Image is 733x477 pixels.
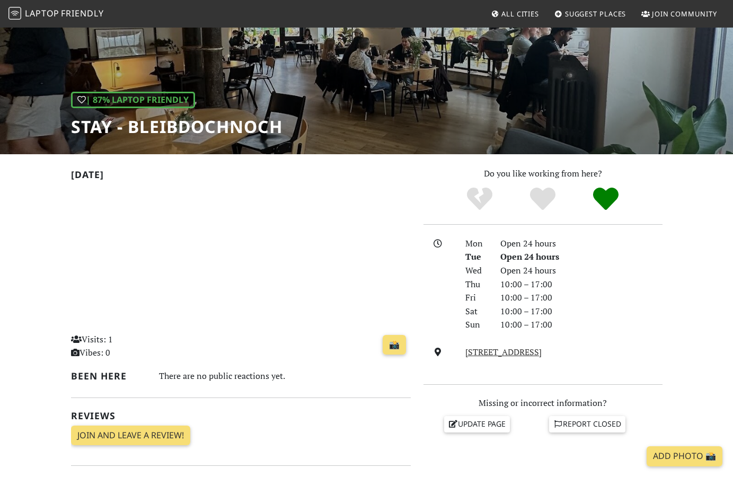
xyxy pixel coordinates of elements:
span: Friendly [61,7,103,19]
h2: Been here [71,370,146,382]
span: Laptop [25,7,59,19]
div: 10:00 – 17:00 [494,291,669,305]
span: Join Community [652,9,717,19]
a: 📸 [383,335,406,355]
p: Missing or incorrect information? [423,396,663,410]
div: Sun [459,318,494,332]
div: Yes [511,186,575,213]
div: Definitely! [574,186,637,213]
a: All Cities [487,4,543,23]
div: Open 24 hours [494,264,669,278]
a: LaptopFriendly LaptopFriendly [8,5,104,23]
a: Join Community [637,4,721,23]
p: Do you like working from here? [423,167,663,181]
div: Thu [459,278,494,291]
a: Update page [444,416,510,432]
div: Wed [459,264,494,278]
img: LaptopFriendly [8,7,21,20]
a: Join and leave a review! [71,426,190,446]
h1: STAY - bleibdochnoch [71,117,282,137]
div: 10:00 – 17:00 [494,318,669,332]
a: Report closed [549,416,625,432]
h2: Reviews [71,410,411,421]
div: Mon [459,237,494,251]
div: There are no public reactions yet. [159,368,411,384]
div: No [448,186,511,213]
a: Suggest Places [550,4,631,23]
div: Open 24 hours [494,237,669,251]
div: | 87% Laptop Friendly [71,92,195,109]
h2: [DATE] [71,169,411,184]
span: All Cities [501,9,539,19]
div: Tue [459,250,494,264]
div: Fri [459,291,494,305]
p: Visits: 1 Vibes: 0 [71,333,176,360]
div: 10:00 – 17:00 [494,278,669,291]
div: Sat [459,305,494,319]
div: 10:00 – 17:00 [494,305,669,319]
span: Suggest Places [565,9,626,19]
div: Open 24 hours [494,250,669,264]
a: [STREET_ADDRESS] [465,346,542,358]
